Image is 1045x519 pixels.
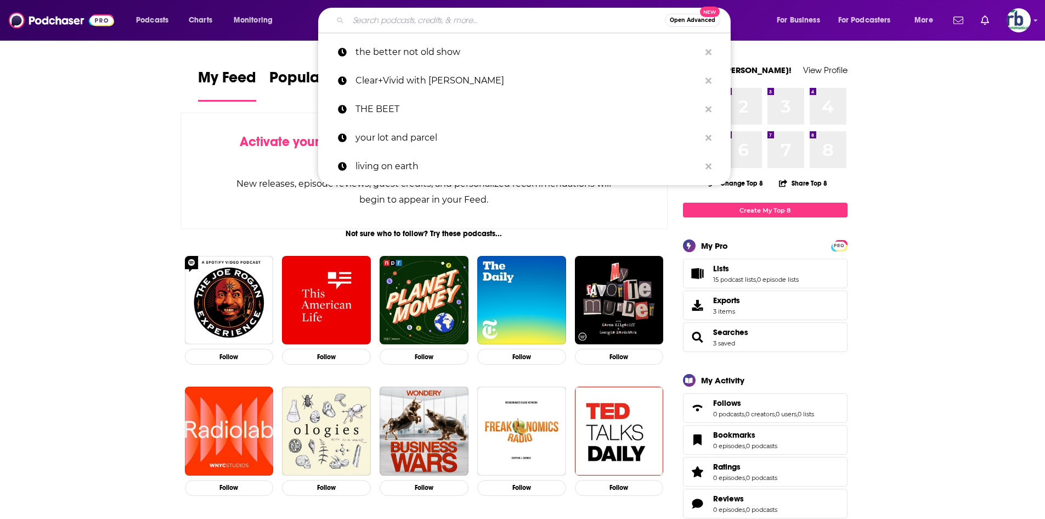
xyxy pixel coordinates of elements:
[185,480,274,496] button: Follow
[744,410,745,418] span: ,
[757,276,799,283] a: 0 episode lists
[700,7,720,17] span: New
[348,12,665,29] input: Search podcasts, credits, & more...
[745,506,746,514] span: ,
[226,12,287,29] button: open menu
[745,442,746,450] span: ,
[318,38,731,66] a: the better not old show
[713,462,777,472] a: Ratings
[282,349,371,365] button: Follow
[575,480,664,496] button: Follow
[687,266,709,281] a: Lists
[949,11,968,30] a: Show notifications dropdown
[713,398,814,408] a: Follows
[9,10,114,31] img: Podchaser - Follow, Share and Rate Podcasts
[976,11,993,30] a: Show notifications dropdown
[713,398,741,408] span: Follows
[329,8,741,33] div: Search podcasts, credits, & more...
[713,462,741,472] span: Ratings
[670,18,715,23] span: Open Advanced
[713,339,735,347] a: 3 saved
[713,276,756,283] a: 15 podcast lists
[713,264,729,274] span: Lists
[180,229,668,238] div: Not sure who to follow? Try these podcasts...
[683,457,848,487] span: Ratings
[477,256,566,345] img: The Daily
[775,410,776,418] span: ,
[282,256,371,345] img: This American Life
[713,295,740,305] span: Exports
[687,496,709,511] a: Reviews
[1007,8,1031,32] span: Logged in as johannarb
[477,480,566,496] button: Follow
[746,506,777,514] a: 0 podcasts
[282,480,371,496] button: Follow
[745,410,775,418] a: 0 creators
[777,13,820,28] span: For Business
[1007,8,1031,32] button: Show profile menu
[713,327,748,337] a: Searches
[713,474,745,482] a: 0 episodes
[318,66,731,95] a: Clear+Vivid with [PERSON_NAME]
[803,65,848,75] a: View Profile
[683,322,848,352] span: Searches
[687,330,709,345] a: Searches
[687,464,709,479] a: Ratings
[713,494,744,504] span: Reviews
[713,430,755,440] span: Bookmarks
[683,65,792,75] a: Welcome [PERSON_NAME]!
[380,349,468,365] button: Follow
[683,259,848,288] span: Lists
[683,291,848,320] a: Exports
[907,12,947,29] button: open menu
[234,13,273,28] span: Monitoring
[236,134,613,166] div: by following Podcasts, Creators, Lists, and other Users!
[833,242,846,250] span: PRO
[575,387,664,476] a: TED Talks Daily
[776,410,797,418] a: 0 users
[380,256,468,345] img: Planet Money
[355,66,700,95] p: Clear+Vivid with Alan Alda
[838,13,891,28] span: For Podcasters
[575,256,664,345] img: My Favorite Murder with Karen Kilgariff and Georgia Hardstark
[701,375,744,386] div: My Activity
[269,68,363,93] span: Popular Feed
[687,432,709,448] a: Bookmarks
[355,95,700,124] p: THE BEET
[833,241,846,249] a: PRO
[477,349,566,365] button: Follow
[185,256,274,345] img: The Joe Rogan Experience
[756,276,757,283] span: ,
[713,506,745,514] a: 0 episodes
[831,12,907,29] button: open menu
[687,400,709,416] a: Follows
[198,68,256,102] a: My Feed
[185,387,274,476] img: Radiolab
[355,38,700,66] p: the better not old show
[477,387,566,476] img: Freakonomics Radio
[745,474,746,482] span: ,
[136,13,168,28] span: Podcasts
[380,480,468,496] button: Follow
[269,68,363,102] a: Popular Feed
[713,308,740,315] span: 3 items
[683,425,848,455] span: Bookmarks
[683,489,848,518] span: Reviews
[198,68,256,93] span: My Feed
[701,241,728,251] div: My Pro
[282,387,371,476] img: Ologies with Alie Ward
[713,442,745,450] a: 0 episodes
[318,95,731,124] a: THE BEET
[236,176,613,208] div: New releases, episode reviews, guest credits, and personalized recommendations will begin to appe...
[1007,8,1031,32] img: User Profile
